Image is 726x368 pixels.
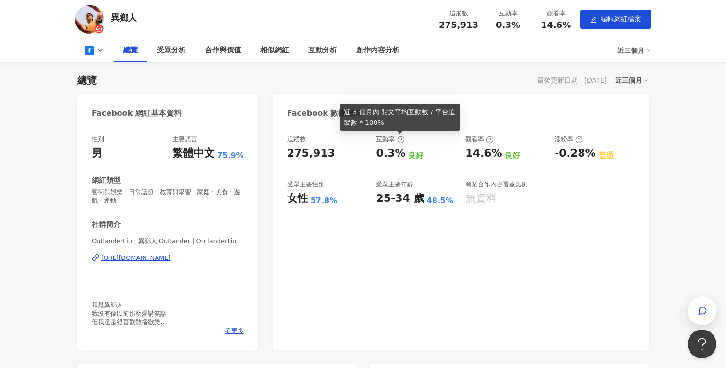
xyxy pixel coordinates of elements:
[92,237,244,245] span: OutlanderLiu | 異鄉人 Outlander | OutlanderLiu
[75,5,104,34] img: KOL Avatar
[490,9,526,18] div: 互動率
[287,135,306,144] div: 追蹤數
[111,12,137,24] div: 異鄉人
[537,76,607,84] div: 最後更新日期：[DATE]
[555,135,583,144] div: 漲粉率
[617,43,651,58] div: 近三個月
[427,196,454,206] div: 48.5%
[92,146,102,161] div: 男
[92,254,244,262] a: [URL][DOMAIN_NAME]
[225,327,244,335] span: 看更多
[311,196,338,206] div: 57.8%
[541,20,571,30] span: 14.6%
[101,254,171,262] div: [URL][DOMAIN_NAME]
[92,175,121,185] div: 網紅類型
[615,74,649,86] div: 近三個月
[287,108,362,119] div: Facebook 數據總覽
[287,146,335,161] div: 275,913
[439,9,478,18] div: 追蹤數
[356,45,399,56] div: 創作內容分析
[376,180,413,189] div: 受眾主要年齡
[260,45,289,56] div: 相似網紅
[408,150,423,161] div: 良好
[92,220,121,230] div: 社群簡介
[340,104,460,131] div: 近 3 個月內 貼文平均互動數 / 平台追蹤數 * 100%
[376,146,405,161] div: 0.3%
[92,135,104,144] div: 性別
[465,180,528,189] div: 商業合作內容覆蓋比例
[538,9,574,18] div: 觀看率
[287,191,308,206] div: 女性
[287,180,325,189] div: 受眾主要性別
[496,20,520,30] span: 0.3%
[172,135,197,144] div: 主要語言
[555,146,595,161] div: -0.28%
[465,146,502,161] div: 14.6%
[688,330,716,358] iframe: Help Scout Beacon - Open
[92,188,244,205] span: 藝術與娛樂 · 日常話題 · 教育與學習 · 家庭 · 美食 · 遊戲 · 運動
[601,15,641,23] span: 編輯網紅檔案
[308,45,337,56] div: 互動分析
[205,45,241,56] div: 合作與價值
[598,150,614,161] div: 普通
[580,10,651,29] button: edit編輯網紅檔案
[465,191,497,206] div: 無資料
[465,135,494,144] div: 觀看率
[157,45,186,56] div: 受眾分析
[217,150,244,161] span: 75.9%
[123,45,138,56] div: 總覽
[92,301,215,352] span: 我是異鄉人 我沒有像以前那麼愛講笑話 但我還是很喜歡散播歡樂 工商合作邀請請洽 知葉娛樂 [EMAIL_ADDRESS][DOMAIN_NAME] 小葉
[77,74,97,87] div: 總覽
[376,191,424,206] div: 25-34 歲
[439,20,478,30] span: 275,913
[376,135,404,144] div: 互動率
[172,146,215,161] div: 繁體中文
[505,150,520,161] div: 良好
[92,108,181,119] div: Facebook 網紅基本資料
[590,16,597,23] span: edit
